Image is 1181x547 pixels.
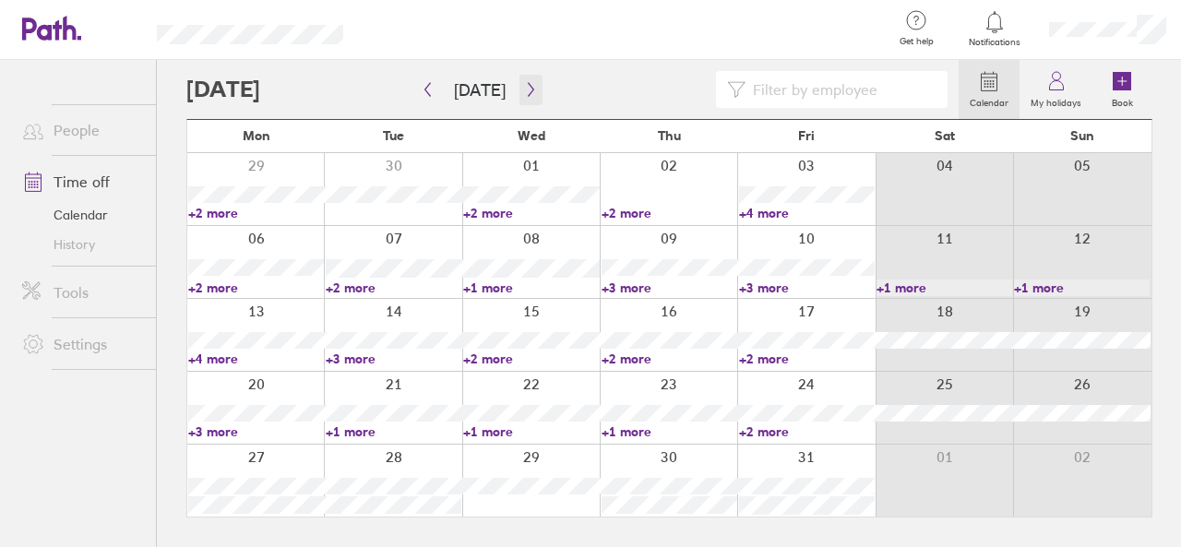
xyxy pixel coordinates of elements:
a: +3 more [326,351,461,367]
a: +4 more [739,205,875,221]
label: Calendar [959,92,1020,109]
span: Tue [383,128,404,143]
label: My holidays [1020,92,1092,109]
button: [DATE] [439,75,520,105]
a: People [7,112,156,149]
a: +1 more [877,279,1012,296]
a: +2 more [326,279,461,296]
span: Sun [1070,128,1094,143]
a: +1 more [463,423,599,440]
input: Filter by employee [746,72,936,107]
a: Settings [7,326,156,363]
a: Notifications [965,9,1025,48]
a: +2 more [739,351,875,367]
a: +2 more [739,423,875,440]
a: +3 more [739,279,875,296]
a: +2 more [463,205,599,221]
a: Calendar [7,200,156,230]
a: History [7,230,156,259]
a: +1 more [602,423,737,440]
a: +4 more [188,351,324,367]
a: +1 more [326,423,461,440]
a: +2 more [602,351,737,367]
span: Mon [243,128,270,143]
label: Book [1101,92,1144,109]
a: Calendar [959,60,1020,119]
a: Tools [7,274,156,311]
span: Get help [887,36,947,47]
a: +2 more [602,205,737,221]
a: +2 more [463,351,599,367]
a: +3 more [602,279,737,296]
a: My holidays [1020,60,1092,119]
span: Sat [935,128,955,143]
span: Thu [658,128,681,143]
a: Time off [7,163,156,200]
a: +1 more [463,279,599,296]
span: Wed [518,128,545,143]
span: Fri [798,128,815,143]
a: +1 more [1014,279,1150,296]
a: Book [1092,60,1151,119]
a: +3 more [188,423,324,440]
span: Notifications [965,37,1025,48]
a: +2 more [188,279,324,296]
a: +2 more [188,205,324,221]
